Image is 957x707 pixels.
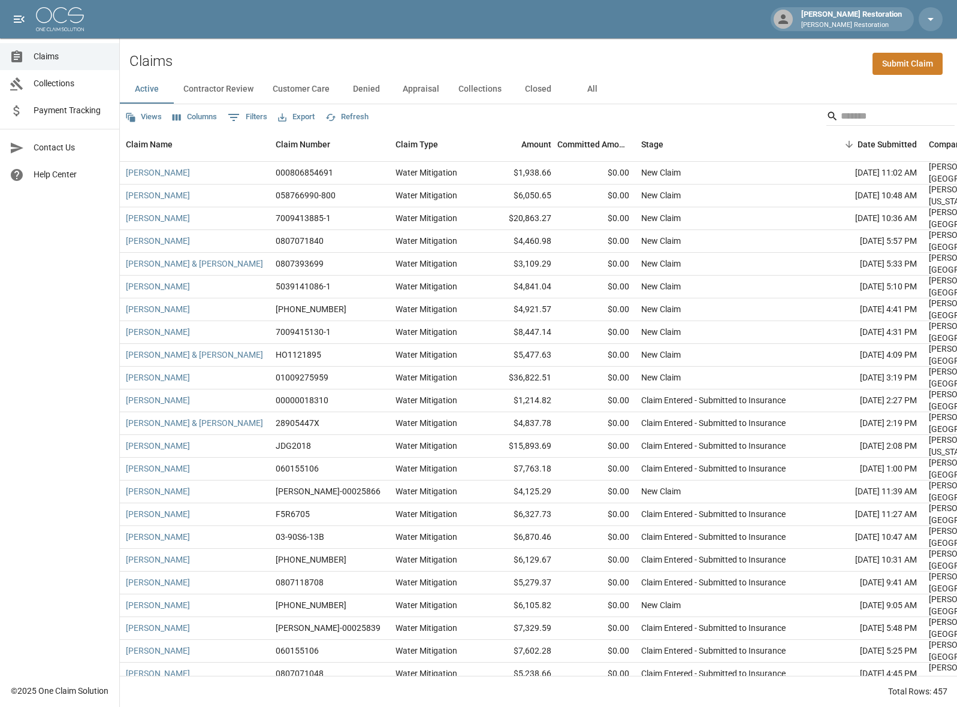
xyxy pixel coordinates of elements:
div: $0.00 [557,207,635,230]
div: 5039141086-1 [276,280,331,292]
div: 060155106 [276,463,319,475]
div: Claim Entered - Submitted to Insurance [641,667,786,679]
button: All [565,75,619,104]
div: [DATE] 2:19 PM [815,412,923,435]
div: 7009415130-1 [276,326,331,338]
div: $4,841.04 [479,276,557,298]
div: $4,460.98 [479,230,557,253]
button: Appraisal [393,75,449,104]
div: Claim Entered - Submitted to Insurance [641,645,786,657]
div: Water Mitigation [396,167,457,179]
a: [PERSON_NAME] [126,235,190,247]
div: Search [826,107,955,128]
a: [PERSON_NAME] [126,599,190,611]
button: Active [120,75,174,104]
div: $0.00 [557,389,635,412]
div: [PERSON_NAME] Restoration [796,8,907,30]
div: New Claim [641,280,681,292]
div: Water Mitigation [396,508,457,520]
div: Total Rows: 457 [888,685,947,697]
div: 058766990-800 [276,189,336,201]
div: PRAH-00025839 [276,622,381,634]
div: © 2025 One Claim Solution [11,685,108,697]
a: [PERSON_NAME] [126,280,190,292]
div: New Claim [641,326,681,338]
div: 000806854691 [276,167,333,179]
span: Collections [34,77,110,90]
div: 7009413885-1 [276,212,331,224]
div: $4,921.57 [479,298,557,321]
div: $0.00 [557,253,635,276]
button: Customer Care [263,75,339,104]
p: [PERSON_NAME] Restoration [801,20,902,31]
div: Amount [479,128,557,161]
a: [PERSON_NAME] [126,440,190,452]
div: 01-009-281734 [276,303,346,315]
div: [DATE] 9:41 AM [815,572,923,594]
div: $0.00 [557,412,635,435]
a: [PERSON_NAME] [126,531,190,543]
div: Claim Name [120,128,270,161]
div: Water Mitigation [396,349,457,361]
div: $6,327.73 [479,503,557,526]
div: $7,602.28 [479,640,557,663]
div: Water Mitigation [396,576,457,588]
div: New Claim [641,235,681,247]
div: 0807393699 [276,258,324,270]
div: $0.00 [557,344,635,367]
div: Water Mitigation [396,189,457,201]
div: Claim Number [276,128,330,161]
div: $6,129.67 [479,549,557,572]
div: $15,893.69 [479,435,557,458]
div: New Claim [641,349,681,361]
button: Collections [449,75,511,104]
div: New Claim [641,303,681,315]
button: Refresh [322,108,372,126]
button: Sort [841,136,858,153]
div: Water Mitigation [396,371,457,383]
div: [DATE] 5:10 PM [815,276,923,298]
div: $6,050.65 [479,185,557,207]
div: Water Mitigation [396,554,457,566]
span: Payment Tracking [34,104,110,117]
div: 0807071840 [276,235,324,247]
div: Water Mitigation [396,463,457,475]
h2: Claims [129,53,173,70]
button: Closed [511,75,565,104]
div: $0.00 [557,663,635,685]
a: [PERSON_NAME] [126,645,190,657]
div: 0807071048 [276,667,324,679]
div: $0.00 [557,276,635,298]
button: Contractor Review [174,75,263,104]
div: 060155106 [276,645,319,657]
a: [PERSON_NAME] [126,189,190,201]
div: [DATE] 9:05 AM [815,594,923,617]
div: [DATE] 11:27 AM [815,503,923,526]
div: $1,938.66 [479,162,557,185]
div: [DATE] 5:25 PM [815,640,923,663]
div: Claim Number [270,128,390,161]
div: Claim Type [396,128,438,161]
div: Claim Entered - Submitted to Insurance [641,463,786,475]
a: [PERSON_NAME] [126,371,190,383]
div: Claim Entered - Submitted to Insurance [641,417,786,429]
div: [DATE] 11:39 AM [815,481,923,503]
div: 0807118708 [276,576,324,588]
div: Water Mitigation [396,417,457,429]
a: [PERSON_NAME] [126,667,190,679]
div: $0.00 [557,526,635,549]
div: [DATE] 4:31 PM [815,321,923,344]
div: $0.00 [557,640,635,663]
div: $0.00 [557,162,635,185]
div: New Claim [641,485,681,497]
div: Claim Entered - Submitted to Insurance [641,394,786,406]
div: $0.00 [557,458,635,481]
button: Select columns [170,108,220,126]
div: [DATE] 5:57 PM [815,230,923,253]
a: [PERSON_NAME] & [PERSON_NAME] [126,349,263,361]
div: $7,329.59 [479,617,557,640]
div: New Claim [641,167,681,179]
div: $4,837.78 [479,412,557,435]
a: [PERSON_NAME] & [PERSON_NAME] [126,417,263,429]
div: 01009275959 [276,371,328,383]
